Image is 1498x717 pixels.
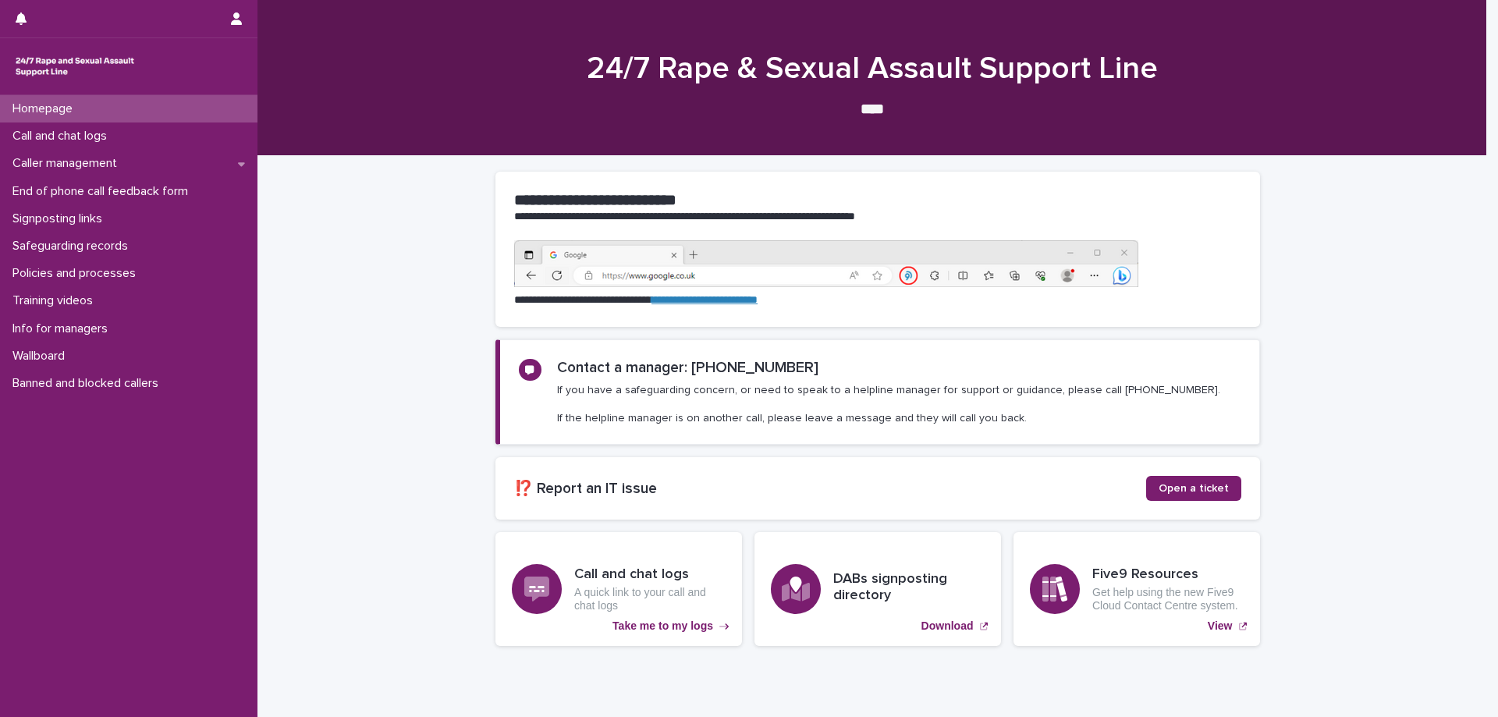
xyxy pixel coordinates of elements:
[1146,476,1241,501] a: Open a ticket
[1159,483,1229,494] span: Open a ticket
[514,240,1138,287] img: https%3A%2F%2Fcdn.document360.io%2F0deca9d6-0dac-4e56-9e8f-8d9979bfce0e%2FImages%2FDocumentation%...
[1092,586,1244,612] p: Get help using the new Five9 Cloud Contact Centre system.
[833,571,985,605] h3: DABs signposting directory
[1013,532,1260,646] a: View
[612,619,713,633] p: Take me to my logs
[12,51,137,82] img: rhQMoQhaT3yELyF149Cw
[1208,619,1233,633] p: View
[6,266,148,281] p: Policies and processes
[557,359,818,377] h2: Contact a manager: [PHONE_NUMBER]
[6,211,115,226] p: Signposting links
[6,156,130,171] p: Caller management
[6,129,119,144] p: Call and chat logs
[574,566,726,584] h3: Call and chat logs
[6,349,77,364] p: Wallboard
[6,239,140,254] p: Safeguarding records
[6,101,85,116] p: Homepage
[557,383,1220,426] p: If you have a safeguarding concern, or need to speak to a helpline manager for support or guidanc...
[6,321,120,336] p: Info for managers
[754,532,1001,646] a: Download
[6,184,201,199] p: End of phone call feedback form
[495,532,742,646] a: Take me to my logs
[6,293,105,308] p: Training videos
[6,376,171,391] p: Banned and blocked callers
[574,586,726,612] p: A quick link to your call and chat logs
[1092,566,1244,584] h3: Five9 Resources
[514,480,1146,498] h2: ⁉️ Report an IT issue
[921,619,974,633] p: Download
[490,50,1255,87] h1: 24/7 Rape & Sexual Assault Support Line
